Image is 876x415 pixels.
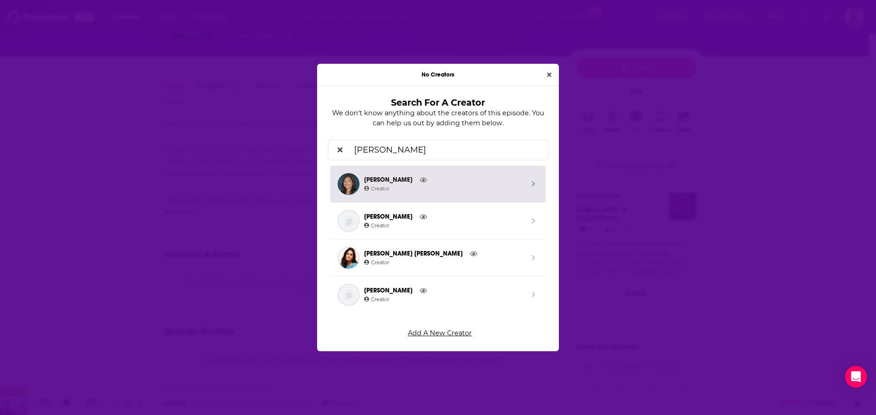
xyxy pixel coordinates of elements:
a: Add A New Creator [332,326,548,341]
input: Search for a creator to add... [350,139,540,160]
div: Open Intercom Messenger [845,366,867,388]
span: [PERSON_NAME] [364,175,524,185]
div: No Creators [317,64,559,86]
img: Lili Michelle [338,247,360,269]
h3: Search For A Creator [343,97,533,108]
img: Michelle Amante [338,210,360,232]
span: [PERSON_NAME] [PERSON_NAME] [364,249,524,259]
span: Creator [364,259,389,266]
img: Michelle Urben [338,173,360,195]
p: We don't know anything about the creators of this episode. You can help us out by adding them below. [328,108,548,128]
span: Creator [364,296,389,302]
button: Close [543,70,555,80]
div: Search by entity type [328,139,548,320]
span: [PERSON_NAME] [364,212,524,222]
span: Creator [364,222,389,229]
span: [PERSON_NAME] [364,286,524,296]
img: Michelle Poverman [338,284,360,306]
span: Creator [364,185,389,192]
